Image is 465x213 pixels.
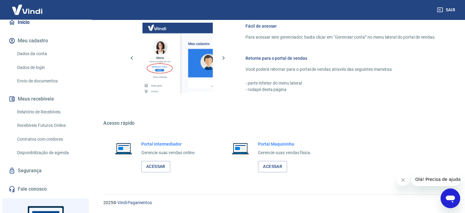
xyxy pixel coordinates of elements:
[245,86,436,93] p: - rodapé desta página
[436,4,458,16] button: Sair
[7,182,84,196] a: Fale conosco
[7,0,47,19] img: Vindi
[142,23,213,93] img: Imagem da dashboard mostrando o botão de gerenciar conta na sidebar no lado esquerdo
[258,161,287,172] a: Acessar
[141,161,170,172] a: Acessar
[15,106,84,118] a: Relatório de Recebíveis
[245,66,436,73] p: Você poderá retornar para o portal de vendas através das seguintes maneiras:
[227,141,253,156] img: Imagem de um notebook aberto
[7,164,84,177] a: Segurança
[245,23,436,29] h6: Fácil de acessar
[117,200,152,205] a: Vindi Pagamentos
[15,146,84,159] a: Disponibilização de agenda
[7,92,84,106] button: Meus recebíveis
[245,55,436,61] h6: Retorne para o portal de vendas
[4,4,51,9] span: Olá! Precisa de ajuda?
[258,150,311,156] p: Gerencie suas vendas física.
[15,61,84,74] a: Dados de login
[141,141,196,147] h6: Portal Intermediador
[103,200,450,206] p: 2025 ©
[15,48,84,60] a: Dados da conta
[15,119,84,132] a: Recebíveis Futuros Online
[7,34,84,48] button: Meu cadastro
[15,133,84,146] a: Contratos com credores
[245,80,436,86] p: - parte inferior do menu lateral
[258,141,311,147] h6: Portal Maquininha
[141,150,196,156] p: Gerencie suas vendas online.
[245,34,436,40] p: Para acessar este gerenciador, basta clicar em “Gerenciar conta” no menu lateral do portal de ven...
[111,141,136,156] img: Imagem de um notebook aberto
[7,16,84,29] a: Início
[441,188,460,208] iframe: Botão para abrir a janela de mensagens
[15,75,84,87] a: Envio de documentos
[397,174,409,186] iframe: Fechar mensagem
[411,173,460,186] iframe: Mensagem da empresa
[103,120,450,126] h5: Acesso rápido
